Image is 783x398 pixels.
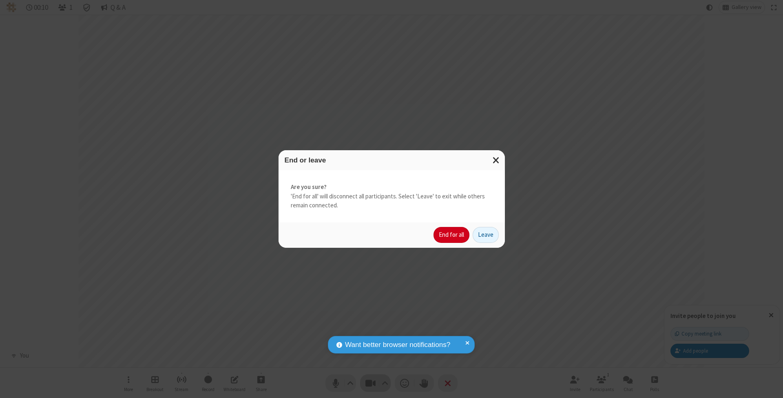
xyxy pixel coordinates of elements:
div: 'End for all' will disconnect all participants. Select 'Leave' to exit while others remain connec... [279,170,505,222]
button: Close modal [488,150,505,170]
strong: Are you sure? [291,182,493,192]
button: End for all [434,227,469,243]
span: Want better browser notifications? [345,340,450,350]
button: Leave [473,227,499,243]
h3: End or leave [285,156,499,164]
